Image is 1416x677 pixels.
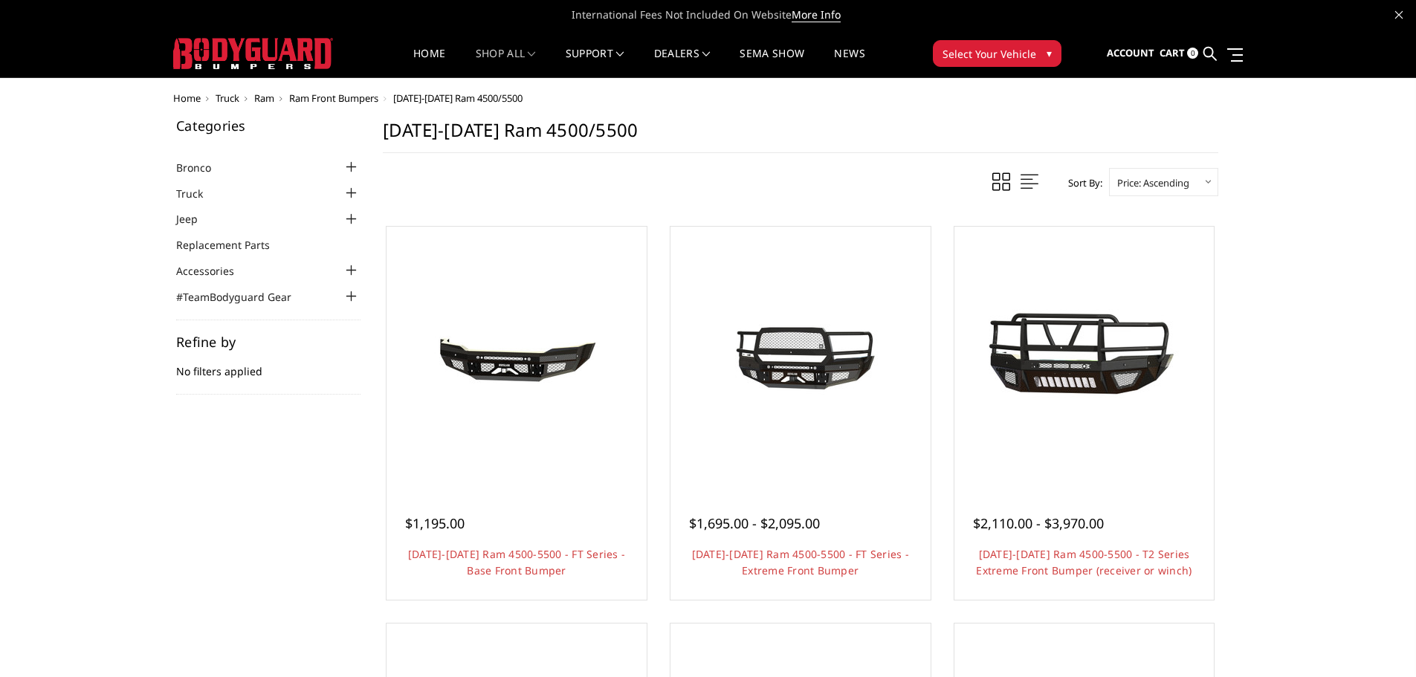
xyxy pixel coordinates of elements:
a: Home [173,91,201,105]
h5: Categories [176,119,361,132]
a: Replacement Parts [176,237,288,253]
a: Cart 0 [1160,33,1198,74]
a: [DATE]-[DATE] Ram 4500-5500 - FT Series - Base Front Bumper [408,547,625,577]
a: Bronco [176,160,230,175]
a: #TeamBodyguard Gear [176,289,310,305]
a: Ram Front Bumpers [289,91,378,105]
img: 2019-2026 Ram 4500-5500 - FT Series - Extreme Front Bumper [682,300,919,413]
span: ▾ [1047,45,1052,61]
h1: [DATE]-[DATE] Ram 4500/5500 [383,119,1218,153]
span: $1,195.00 [405,514,465,532]
a: 2019-2025 Ram 4500-5500 - FT Series - Base Front Bumper [390,230,643,483]
a: Dealers [654,48,711,77]
img: BODYGUARD BUMPERS [173,38,333,69]
img: 2019-2025 Ram 4500-5500 - T2 Series Extreme Front Bumper (receiver or winch) [965,291,1203,421]
a: 2019-2025 Ram 4500-5500 - T2 Series Extreme Front Bumper (receiver or winch) 2019-2025 Ram 4500-5... [958,230,1211,483]
button: Select Your Vehicle [933,40,1061,67]
a: Truck [216,91,239,105]
a: SEMA Show [740,48,804,77]
a: [DATE]-[DATE] Ram 4500-5500 - T2 Series Extreme Front Bumper (receiver or winch) [976,547,1192,577]
span: $1,695.00 - $2,095.00 [689,514,820,532]
a: Support [566,48,624,77]
a: 2019-2026 Ram 4500-5500 - FT Series - Extreme Front Bumper 2019-2026 Ram 4500-5500 - FT Series - ... [674,230,927,483]
a: Truck [176,186,222,201]
a: Account [1107,33,1154,74]
span: Cart [1160,46,1185,59]
a: News [834,48,864,77]
a: Ram [254,91,274,105]
span: $2,110.00 - $3,970.00 [973,514,1104,532]
div: No filters applied [176,335,361,395]
a: Home [413,48,445,77]
label: Sort By: [1060,172,1102,194]
a: Accessories [176,263,253,279]
span: 0 [1187,48,1198,59]
span: [DATE]-[DATE] Ram 4500/5500 [393,91,523,105]
span: Account [1107,46,1154,59]
a: Jeep [176,211,216,227]
img: 2019-2025 Ram 4500-5500 - FT Series - Base Front Bumper [398,300,636,413]
a: More Info [792,7,841,22]
h5: Refine by [176,335,361,349]
span: Select Your Vehicle [943,46,1036,62]
a: [DATE]-[DATE] Ram 4500-5500 - FT Series - Extreme Front Bumper [692,547,909,577]
a: shop all [476,48,536,77]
